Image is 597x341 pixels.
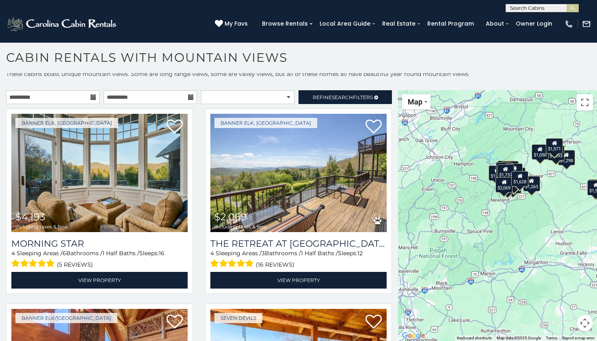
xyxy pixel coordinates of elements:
span: My Favs [225,20,248,28]
a: The Retreat at [GEOGRAPHIC_DATA][PERSON_NAME] [210,238,387,249]
span: 3 [262,250,265,257]
button: Toggle fullscreen view [577,94,593,111]
a: Banner Elk/[GEOGRAPHIC_DATA] [15,313,117,323]
span: $2,069 [214,211,247,223]
a: Local Area Guide [316,17,374,30]
img: The Retreat at Mountain Meadows [210,114,387,232]
div: $1,900 [506,174,523,189]
div: $1,628 [511,171,528,187]
button: Keyboard shortcuts [457,335,492,341]
a: The Retreat at Mountain Meadows $2,069 including taxes & fees [210,114,387,232]
div: Sleeping Areas / Bathrooms / Sleeps: [210,249,387,270]
div: $1,393 [547,145,565,161]
span: 12 [357,250,363,257]
span: $4,193 [15,211,45,223]
a: Browse Rentals [258,17,312,30]
span: including taxes & fees [15,224,67,229]
div: $1,050 [532,144,549,160]
button: Map camera controls [577,315,593,331]
img: Morning Star [11,114,188,232]
img: mail-regular-white.png [582,20,591,28]
span: Search [332,94,353,100]
div: $2,129 [496,162,513,178]
div: $2,174 [502,161,519,176]
span: 4 [210,250,214,257]
a: View Property [11,272,188,289]
div: $1,953 [499,178,516,193]
a: View Property [210,272,387,289]
span: (5 reviews) [57,259,93,270]
span: 6 [63,250,66,257]
img: Google [400,330,427,341]
a: Banner Elk, [GEOGRAPHIC_DATA] [15,118,118,128]
div: $2,069 [495,177,513,193]
button: Change map style [402,94,430,109]
a: Morning Star $4,193 including taxes & fees [11,114,188,232]
a: Seven Devils [214,313,262,323]
span: (16 reviews) [256,259,294,270]
a: RefineSearchFilters [298,90,392,104]
h3: The Retreat at Mountain Meadows [210,238,387,249]
a: My Favs [215,20,250,28]
img: phone-regular-white.png [565,20,573,28]
a: Add to favorites [167,314,183,331]
span: 4 [11,250,15,257]
div: $1,737 [497,164,514,179]
div: $2,009 [497,160,515,176]
div: $1,263 [523,176,540,191]
a: Owner Login [512,17,556,30]
a: About [482,17,508,30]
a: Add to favorites [167,119,183,136]
a: Terms (opens in new tab) [546,336,557,340]
div: $1,864 [506,163,523,179]
span: including taxes & fees [214,224,266,229]
img: White-1-2.png [6,16,119,32]
div: $1,098 [489,165,506,181]
span: Map data ©2025 Google [497,336,541,340]
span: 1 Half Baths / [102,250,139,257]
span: 1 Half Baths / [301,250,338,257]
span: Map [408,98,422,106]
a: Rental Program [423,17,478,30]
span: 16 [159,250,164,257]
div: Sleeping Areas / Bathrooms / Sleeps: [11,249,188,270]
div: $1,571 [546,138,563,154]
a: Real Estate [378,17,420,30]
a: Open this area in Google Maps (opens a new window) [400,330,427,341]
div: $1,298 [558,150,575,165]
a: Banner Elk, [GEOGRAPHIC_DATA] [214,118,317,128]
a: Add to favorites [366,314,382,331]
a: Morning Star [11,238,188,249]
span: Refine Filters [313,94,373,100]
a: Report a map error [562,336,595,340]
